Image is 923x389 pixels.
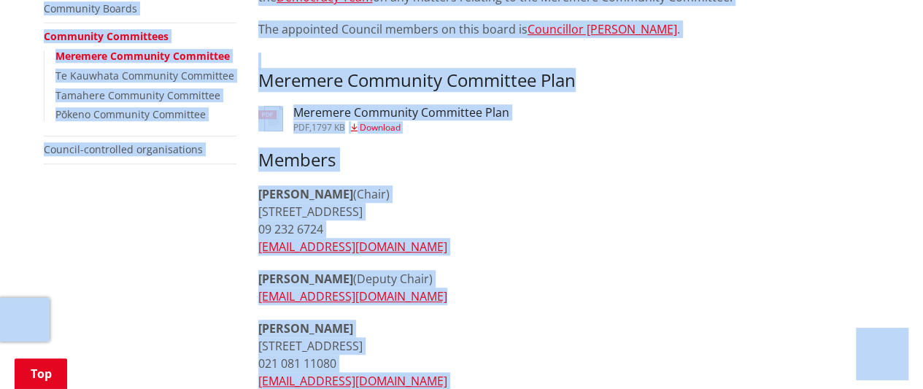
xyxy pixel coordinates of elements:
h3: Members [258,150,880,171]
strong: [PERSON_NAME] [258,186,353,202]
a: Te Kauwhata Community Committee [55,69,234,82]
a: [EMAIL_ADDRESS][DOMAIN_NAME] [258,288,447,304]
a: Councillor [PERSON_NAME] [528,21,677,37]
span: 1797 KB [312,121,345,134]
a: Council-controlled organisations [44,142,203,156]
h3: Meremere Community Committee Plan [258,70,880,91]
img: document-pdf.svg [258,106,283,131]
span: pdf [293,121,309,134]
div: , [293,123,509,132]
p: (Chair) [STREET_ADDRESS] 09 232 6724 [258,185,880,255]
a: [EMAIL_ADDRESS][DOMAIN_NAME] [258,239,447,255]
a: Top [15,358,67,389]
iframe: Messenger Launcher [856,328,908,380]
a: Meremere Community Committee [55,49,230,63]
a: Community Committees [44,29,169,43]
strong: [PERSON_NAME] [258,271,353,287]
h3: Meremere Community Committee Plan [293,106,509,120]
a: Community Boards [44,1,137,15]
p: The appointed Council members on this board is . [258,20,880,38]
span: Download [360,121,401,134]
a: [EMAIL_ADDRESS][DOMAIN_NAME] [258,373,447,389]
strong: [PERSON_NAME] [258,320,353,336]
p: (Deputy Chair) [258,270,880,305]
a: Meremere Community Committee Plan pdf,1797 KB Download [258,106,509,132]
a: Tamahere Community Committee [55,88,220,102]
a: Pōkeno Community Committee [55,107,206,121]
